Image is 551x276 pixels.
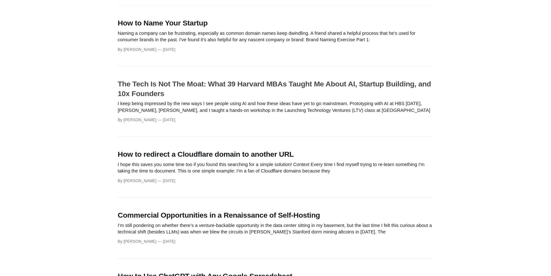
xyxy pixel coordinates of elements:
[118,18,433,28] h3: How to Name Your Startup
[118,222,433,235] p: I’m still pondering on whether there’s a venture-backable opportunity in the data center sitting ...
[118,211,433,220] h3: Commercial Opportunities in a Renaissance of Self-Hosting
[158,179,176,183] time: [DATE]
[118,47,156,52] span: By [PERSON_NAME]
[118,150,433,159] h3: How to redirect a Cloudflare domain to another URL
[118,73,433,130] a: The Tech Is Not The Moat: What 39 Harvard MBAs Taught Me About AI, Startup Building, and 10x Foun...
[118,239,156,244] span: By [PERSON_NAME]
[118,12,433,59] a: How to Name Your Startup Naming a company can be frustrating, especially as common domain names k...
[118,179,156,183] span: By [PERSON_NAME]
[118,30,433,43] p: Naming a company can be frustrating, especially as common domain names keep dwindling. A friend s...
[118,204,433,251] a: Commercial Opportunities in a Renaissance of Self-Hosting I’m still pondering on whether there’s ...
[118,161,433,174] p: I hope this saves you some time too if you found this searching for a simple solution! Context Ev...
[118,143,433,191] a: How to redirect a Cloudflare domain to another URL I hope this saves you some time too if you fou...
[158,239,176,244] time: [DATE]
[158,118,176,122] time: [DATE]
[118,100,433,113] p: I keep being impressed by the new ways I see people using AI and how these ideas have yet to go m...
[118,118,156,122] span: By [PERSON_NAME]
[158,47,176,52] time: [DATE]
[118,79,433,98] h3: The Tech Is Not The Moat: What 39 Harvard MBAs Taught Me About AI, Startup Building, and 10x Foun...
